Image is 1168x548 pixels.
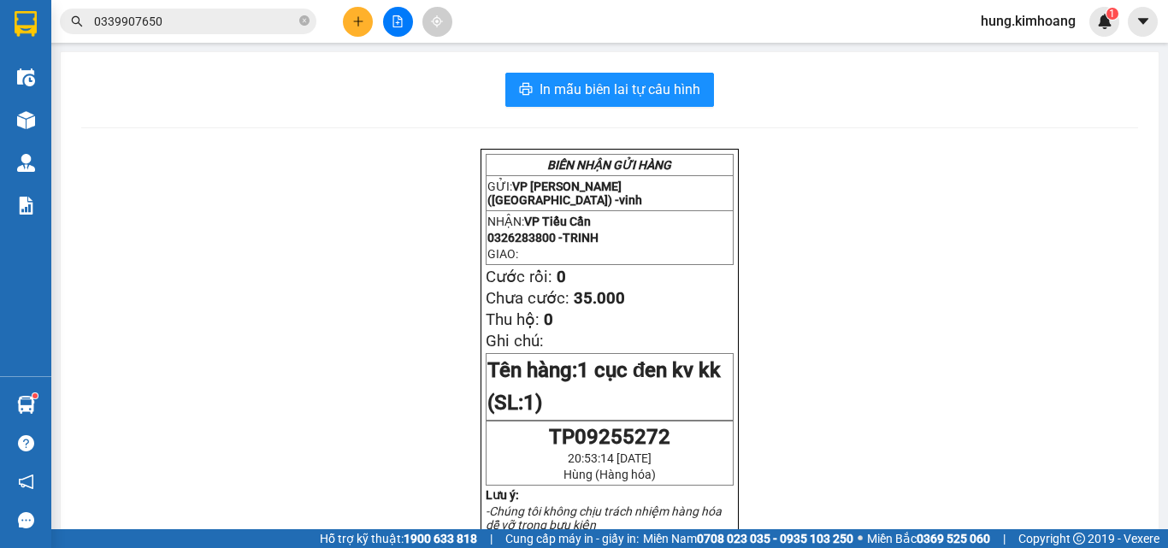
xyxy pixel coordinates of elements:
[568,451,652,465] span: 20:53:14 [DATE]
[422,7,452,37] button: aim
[574,289,625,308] span: 35.000
[1097,14,1112,29] img: icon-new-feature
[557,268,566,286] span: 0
[549,425,670,449] span: TP09255272
[18,512,34,528] span: message
[343,7,373,37] button: plus
[523,391,542,415] span: 1)
[94,12,296,31] input: Tìm tên, số ĐT hoặc mã đơn
[404,532,477,545] strong: 1900 633 818
[544,310,553,329] span: 0
[1003,529,1006,548] span: |
[18,474,34,490] span: notification
[320,529,477,548] span: Hỗ trợ kỹ thuật:
[1109,8,1115,20] span: 1
[858,535,863,542] span: ⚪️
[490,529,493,548] span: |
[917,532,990,545] strong: 0369 525 060
[486,332,544,351] span: Ghi chú:
[299,14,310,30] span: close-circle
[486,268,552,286] span: Cước rồi:
[487,180,642,207] span: VP [PERSON_NAME] ([GEOGRAPHIC_DATA]) -
[505,529,639,548] span: Cung cấp máy in - giấy in:
[392,15,404,27] span: file-add
[17,68,35,86] img: warehouse-icon
[486,289,569,308] span: Chưa cước:
[299,15,310,26] span: close-circle
[486,488,519,502] strong: Lưu ý:
[17,396,35,414] img: warehouse-icon
[71,15,83,27] span: search
[1136,14,1151,29] span: caret-down
[352,15,364,27] span: plus
[563,468,656,481] span: Hùng (Hàng hóa)
[697,532,853,545] strong: 0708 023 035 - 0935 103 250
[487,215,732,228] p: NHẬN:
[487,180,732,207] p: GỬI:
[32,393,38,398] sup: 1
[487,231,599,245] span: 0326283800 -
[486,504,722,532] em: -Chúng tôi không chịu trách nhiệm hàng hóa dễ vỡ trong bưu kiện
[643,529,853,548] span: Miền Nam
[383,7,413,37] button: file-add
[15,11,37,37] img: logo-vxr
[487,247,518,261] span: GIAO:
[17,154,35,172] img: warehouse-icon
[1106,8,1118,20] sup: 1
[867,529,990,548] span: Miền Bắc
[505,73,714,107] button: printerIn mẫu biên lai tự cấu hình
[1128,7,1158,37] button: caret-down
[431,15,443,27] span: aim
[619,193,642,207] span: vinh
[519,82,533,98] span: printer
[486,310,540,329] span: Thu hộ:
[524,215,591,228] span: VP Tiểu Cần
[563,231,599,245] span: TRINH
[18,435,34,451] span: question-circle
[547,158,671,172] strong: BIÊN NHẬN GỬI HÀNG
[17,197,35,215] img: solution-icon
[540,79,700,100] span: In mẫu biên lai tự cấu hình
[967,10,1089,32] span: hung.kimhoang
[487,358,722,415] span: 1 cục đen kv kk (SL:
[17,111,35,129] img: warehouse-icon
[1073,533,1085,545] span: copyright
[487,358,722,415] span: Tên hàng:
